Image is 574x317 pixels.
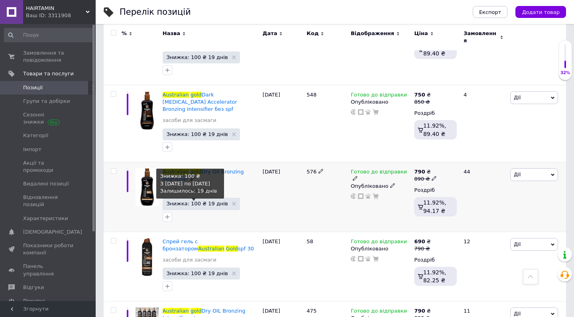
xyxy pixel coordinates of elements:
[261,162,305,232] div: [DATE]
[23,70,74,77] span: Товари та послуги
[163,117,216,124] a: засоби для засмаги
[522,9,560,15] span: Додати товар
[307,30,318,37] span: Код
[163,92,189,98] span: Australian
[23,159,74,174] span: Акції та промокоди
[120,8,191,16] div: Перелік позицій
[423,122,446,137] span: 11.92%, 89.40 ₴
[163,92,237,112] span: Dark [MEDICAL_DATA] Accelerator Bronzing Intensifier без spf
[23,146,41,153] span: Імпорт
[23,215,68,222] span: Характеристики
[414,238,425,244] b: 690
[559,70,572,76] div: 32%
[226,246,238,252] span: Gold
[414,168,437,175] div: ₴
[23,180,69,187] span: Видалені позиції
[414,256,457,264] div: Роздріб
[23,297,45,305] span: Покупці
[261,85,305,162] div: [DATE]
[307,308,316,314] span: 475
[136,238,159,276] img: Спрей гель с бронзатором Australian Gold spf 30
[167,201,228,206] span: Знижка: 100 ₴ 19 днів
[414,110,457,117] div: Роздріб
[423,269,446,284] span: 11.92%, 82.25 ₴
[23,98,70,105] span: Групи та добірки
[191,308,202,314] span: gold
[351,238,407,247] span: Готово до відправки
[167,55,228,60] span: Знижка: 100 ₴ 19 днів
[414,98,431,106] div: 850 ₴
[351,169,407,177] span: Готово до відправки
[4,28,94,42] input: Пошук
[464,30,498,44] span: Замовлення
[414,187,457,194] div: Роздріб
[163,308,189,314] span: Australian
[414,30,428,37] span: Ціна
[479,9,501,15] span: Експорт
[198,246,224,252] span: Australian
[473,6,508,18] button: Експорт
[414,169,425,175] b: 790
[23,111,74,126] span: Сезонні знижки
[263,30,277,37] span: Дата
[23,132,48,139] span: Категорії
[414,175,437,183] div: 890 ₴
[414,91,431,98] div: ₴
[414,307,431,315] div: ₴
[414,245,431,252] div: 790 ₴
[23,49,74,64] span: Замовлення та повідомлення
[414,92,425,98] b: 750
[136,91,159,130] img: Australian gold Dark Tanning Accelerator Bronzing Intensifier без spf
[26,5,86,12] span: HAIRTAMIN
[23,263,74,277] span: Панель управління
[122,30,127,37] span: %
[23,242,74,256] span: Показники роботи компанії
[160,181,210,187] nobr: З [DATE] по [DATE]
[163,238,198,252] span: Спрей гель с бронзатором
[423,199,446,214] span: 11.92%, 94.17 ₴
[459,85,508,162] div: 4
[163,92,237,112] a: AustraliangoldDark [MEDICAL_DATA] Accelerator Bronzing Intensifier без spf
[514,95,521,100] span: Дії
[167,132,228,137] span: Знижка: 100 ₴ 19 днів
[307,238,313,244] span: 58
[160,173,220,195] div: Знижка: 100 ₴ Залишилось: 19 днів
[136,168,159,206] img: Australian gold Dry Oil Bronzing Intensifier
[23,194,74,208] span: Відновлення позицій
[167,271,228,276] span: Знижка: 100 ₴ 19 днів
[163,256,216,264] a: засоби для засмаги
[351,98,410,106] div: Опубліковано
[514,171,521,177] span: Дії
[238,246,254,252] span: spf 30
[163,238,254,252] a: Спрей гель с бронзаторомAustralianGoldspf 30
[351,308,407,316] span: Готово до відправки
[459,232,508,301] div: 12
[514,241,521,247] span: Дії
[163,30,180,37] span: Назва
[23,84,43,91] span: Позиції
[459,162,508,232] div: 44
[23,228,82,236] span: [DEMOGRAPHIC_DATA]
[191,92,202,98] span: gold
[414,308,425,314] b: 790
[414,238,431,245] div: ₴
[351,92,407,100] span: Готово до відправки
[261,232,305,301] div: [DATE]
[351,183,410,190] div: Опубліковано
[351,30,394,37] span: Відображення
[23,284,44,291] span: Відгуки
[351,245,410,252] div: Опубліковано
[514,311,521,317] span: Дії
[515,6,566,18] button: Додати товар
[307,169,316,175] span: 576
[26,12,96,19] div: Ваш ID: 3311908
[307,92,316,98] span: 548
